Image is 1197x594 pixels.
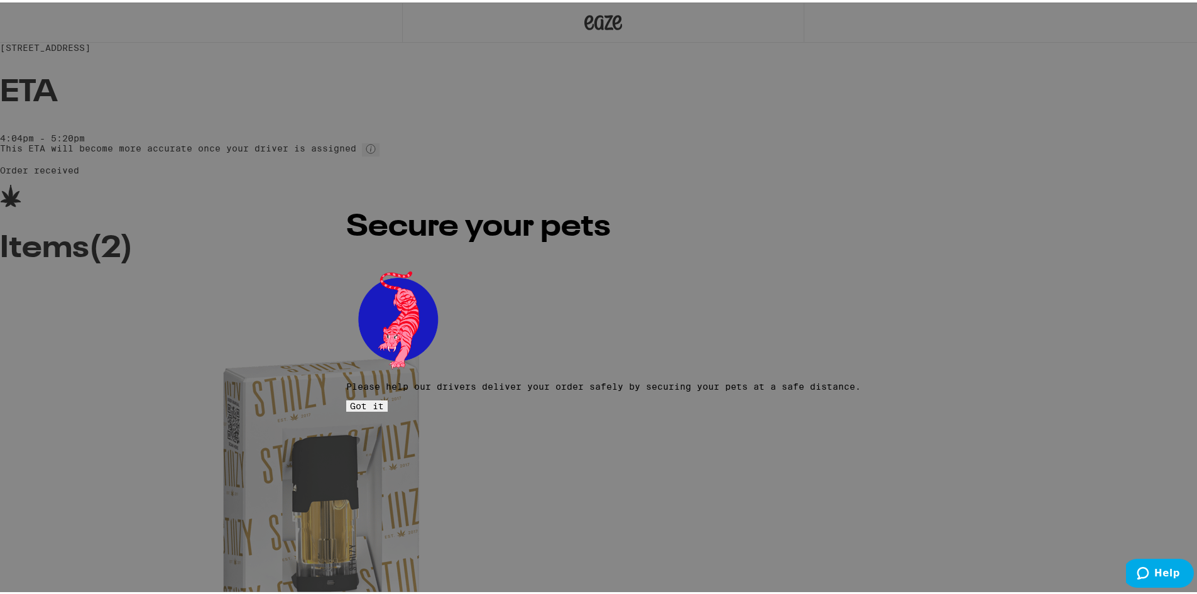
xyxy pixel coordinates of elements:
[346,210,861,240] h2: Secure your pets
[346,265,449,368] img: pets
[346,379,861,389] p: Please help our drivers deliver your order safely by securing your pets at a safe distance.
[350,399,384,409] span: Got it
[1126,556,1194,588] iframe: Opens a widget where you can find more information
[346,398,388,409] button: Got it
